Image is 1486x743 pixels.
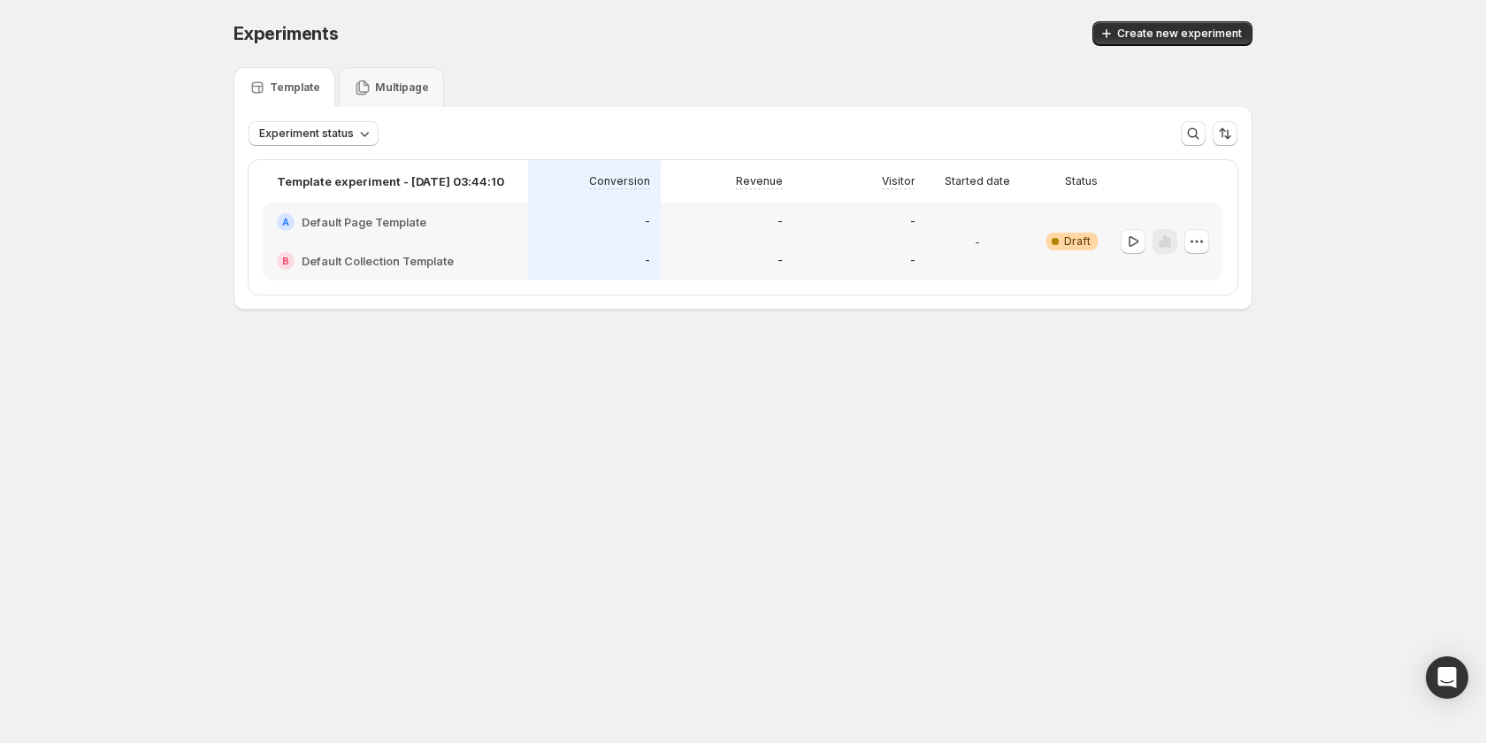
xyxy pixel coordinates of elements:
span: Experiment status [259,126,354,141]
p: - [975,233,980,250]
h2: B [282,256,289,266]
span: Experiments [234,23,339,44]
span: Create new experiment [1117,27,1242,41]
p: Started date [945,174,1010,188]
span: Draft [1064,234,1091,249]
p: - [777,215,783,229]
h2: Default Collection Template [302,252,454,270]
button: Create new experiment [1092,21,1252,46]
p: Multipage [375,80,429,95]
p: Revenue [736,174,783,188]
p: Template experiment - [DATE] 03:44:10 [277,172,504,190]
p: - [910,215,915,229]
p: Conversion [589,174,650,188]
p: Template [270,80,320,95]
div: Open Intercom Messenger [1426,656,1468,699]
button: Sort the results [1213,121,1237,146]
h2: A [282,217,289,227]
button: Experiment status [249,121,379,146]
p: - [645,215,650,229]
p: Status [1065,174,1098,188]
p: - [777,254,783,268]
p: Visitor [882,174,915,188]
h2: Default Page Template [302,213,426,231]
p: - [645,254,650,268]
p: - [910,254,915,268]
